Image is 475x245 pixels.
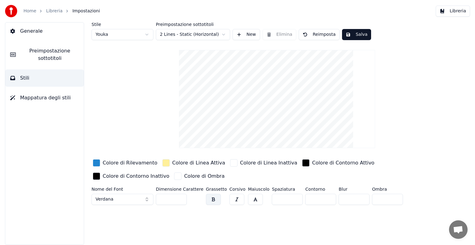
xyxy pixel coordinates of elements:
div: Colore di Contorno Inattivo [103,172,169,180]
label: Spaziatura [272,187,303,191]
label: Grassetto [206,187,227,191]
button: New [233,29,260,40]
span: Preimpostazione sottotitoli [21,47,79,62]
nav: breadcrumb [24,8,100,14]
div: Colore di Contorno Attivo [312,159,374,167]
label: Stile [92,22,153,27]
button: Colore di Linea Attiva [161,158,226,168]
div: Colore di Ombra [184,172,225,180]
label: Ombra [372,187,403,191]
button: Preimpostazione sottotitoli [5,42,84,67]
button: Colore di Linea Inattiva [229,158,298,168]
span: Stili [20,74,29,82]
label: Preimpostazione sottotitoli [156,22,230,27]
span: Impostazioni [72,8,100,14]
div: Colore di Linea Attiva [172,159,225,167]
label: Blur [339,187,370,191]
span: Verdana [96,196,113,202]
div: Colore di Linea Inattiva [240,159,297,167]
a: Aprire la chat [449,220,468,239]
label: Dimensione Carattere [156,187,203,191]
button: Salva [342,29,371,40]
label: Corsivo [229,187,246,191]
button: Colore di Ombra [173,171,226,181]
span: Mappatura degli stili [20,94,71,102]
button: Colore di Rilevamento [92,158,159,168]
button: Reimposta [299,29,340,40]
button: Colore di Contorno Attivo [301,158,375,168]
button: Generale [5,23,84,40]
label: Maiuscolo [248,187,269,191]
button: Stili [5,69,84,87]
label: Contorno [305,187,336,191]
button: Libreria [436,6,470,17]
button: Colore di Contorno Inattivo [92,171,170,181]
label: Nome del Font [92,187,153,191]
img: youka [5,5,17,17]
div: Colore di Rilevamento [103,159,157,167]
span: Generale [20,27,43,35]
a: Libreria [46,8,62,14]
a: Home [24,8,36,14]
button: Mappatura degli stili [5,89,84,106]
